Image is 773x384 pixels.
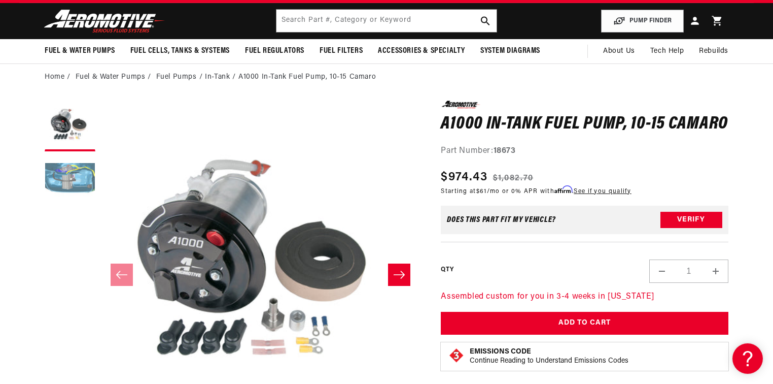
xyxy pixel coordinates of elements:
[660,212,722,228] button: Verify
[245,46,304,56] span: Fuel Regulators
[238,72,376,83] li: A1000 In-Tank Fuel Pump, 10-15 Camaro
[441,186,631,196] p: Starting at /mo or 0% APR with .
[37,39,123,63] summary: Fuel & Water Pumps
[441,291,728,304] p: Assembled custom for you in 3-4 weeks in [US_STATE]
[76,72,146,83] a: Fuel & Water Pumps
[378,46,465,56] span: Accessories & Specialty
[470,347,628,366] button: Emissions CodeContinue Reading to Understand Emissions Codes
[130,46,230,56] span: Fuel Cells, Tanks & Systems
[45,72,728,83] nav: breadcrumbs
[441,266,453,274] label: QTY
[473,39,548,63] summary: System Diagrams
[474,10,497,32] button: search button
[447,216,556,224] div: Does This part fit My vehicle?
[388,264,410,286] button: Slide right
[276,10,497,32] input: Search by Part Number, Category or Keyword
[470,348,531,356] strong: Emissions Code
[237,39,312,63] summary: Fuel Regulators
[45,72,64,83] a: Home
[470,357,628,366] p: Continue Reading to Understand Emissions Codes
[41,9,168,33] img: Aeromotive
[480,46,540,56] span: System Diagrams
[601,10,684,33] button: PUMP FINDER
[370,39,473,63] summary: Accessories & Specialty
[441,116,728,133] h1: A1000 In-Tank Fuel Pump, 10-15 Camaro
[650,46,684,57] span: Tech Help
[493,172,534,184] s: $1,082.70
[441,145,728,158] div: Part Number:
[448,347,465,364] img: Emissions code
[494,147,516,155] strong: 18673
[111,264,133,286] button: Slide left
[441,312,728,335] button: Add to Cart
[476,188,487,195] span: $61
[123,39,237,63] summary: Fuel Cells, Tanks & Systems
[691,39,736,63] summary: Rebuilds
[45,156,95,207] button: Load image 2 in gallery view
[603,47,635,55] span: About Us
[320,46,363,56] span: Fuel Filters
[554,186,572,194] span: Affirm
[45,46,115,56] span: Fuel & Water Pumps
[699,46,728,57] span: Rebuilds
[45,101,95,151] button: Load image 1 in gallery view
[205,72,238,83] li: In-Tank
[312,39,370,63] summary: Fuel Filters
[595,39,643,63] a: About Us
[643,39,691,63] summary: Tech Help
[441,168,487,186] span: $974.43
[156,72,197,83] a: Fuel Pumps
[574,188,631,195] a: See if you qualify - Learn more about Affirm Financing (opens in modal)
